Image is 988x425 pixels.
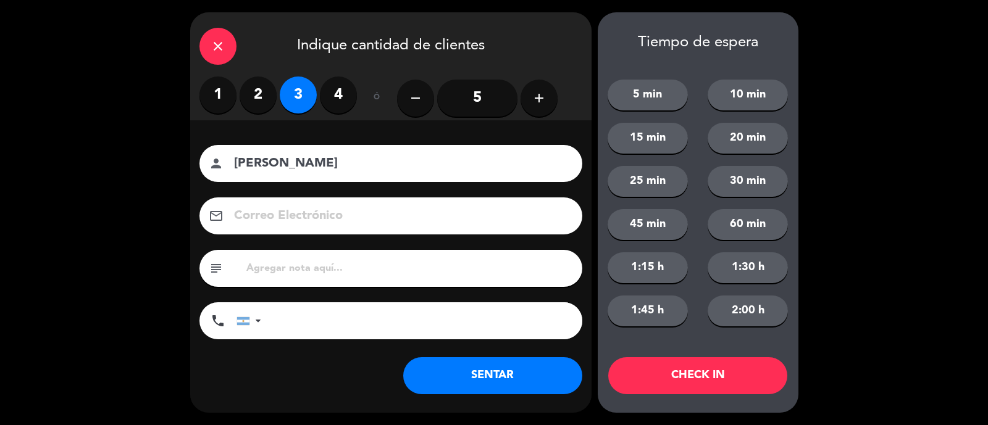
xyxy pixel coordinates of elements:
i: close [211,39,225,54]
i: phone [211,313,225,328]
div: Indique cantidad de clientes [190,12,592,76]
label: 1 [199,76,237,113]
input: Nombre del cliente [233,153,566,175]
i: email [209,208,224,223]
input: Correo Electrónico [233,205,566,227]
button: 25 min [608,166,688,197]
i: add [532,91,546,105]
button: add [521,80,558,117]
button: 1:45 h [608,295,688,326]
div: ó [357,76,397,120]
button: 5 min [608,80,688,110]
label: 4 [320,76,357,113]
i: remove [408,91,423,105]
i: person [209,156,224,171]
button: CHECK IN [608,357,787,394]
button: 30 min [708,166,788,197]
button: 15 min [608,123,688,154]
label: 3 [280,76,317,113]
button: 20 min [708,123,788,154]
input: Agregar nota aquí... [245,260,573,277]
button: remove [397,80,434,117]
button: 45 min [608,209,688,240]
div: Tiempo de espera [598,34,798,52]
button: SENTAR [403,357,582,394]
button: 60 min [708,209,788,240]
button: 1:15 h [608,252,688,283]
label: 2 [240,76,277,113]
div: Argentina: +54 [237,303,266,339]
i: subject [209,261,224,276]
button: 10 min [708,80,788,110]
button: 2:00 h [708,295,788,326]
button: 1:30 h [708,252,788,283]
